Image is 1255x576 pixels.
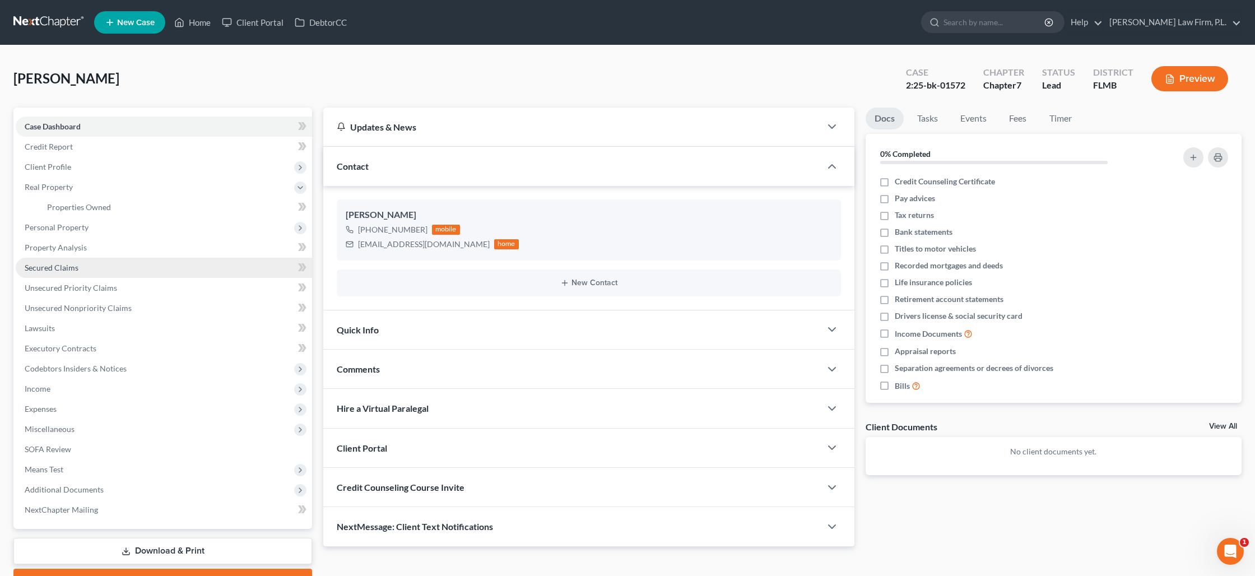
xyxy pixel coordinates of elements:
[25,404,57,414] span: Expenses
[25,424,75,434] span: Miscellaneous
[16,137,312,157] a: Credit Report
[908,108,947,129] a: Tasks
[494,239,519,249] div: home
[1042,66,1075,79] div: Status
[866,108,904,129] a: Docs
[943,12,1046,32] input: Search by name...
[25,343,96,353] span: Executory Contracts
[337,521,493,532] span: NextMessage: Client Text Notifications
[895,328,962,340] span: Income Documents
[983,66,1024,79] div: Chapter
[895,226,952,238] span: Bank statements
[906,79,965,92] div: 2:25-bk-01572
[337,161,369,171] span: Contact
[25,505,98,514] span: NextChapter Mailing
[337,364,380,374] span: Comments
[25,142,73,151] span: Credit Report
[13,538,312,564] a: Download & Print
[895,380,910,392] span: Bills
[25,384,50,393] span: Income
[169,12,216,32] a: Home
[1040,108,1081,129] a: Timer
[1093,66,1133,79] div: District
[895,363,1053,374] span: Separation agreements or decrees of divorces
[16,338,312,359] a: Executory Contracts
[16,318,312,338] a: Lawsuits
[216,12,289,32] a: Client Portal
[951,108,996,129] a: Events
[13,70,119,86] span: [PERSON_NAME]
[25,364,127,373] span: Codebtors Insiders & Notices
[875,446,1233,457] p: No client documents yet.
[983,79,1024,92] div: Chapter
[25,263,78,272] span: Secured Claims
[1240,538,1249,547] span: 1
[25,182,73,192] span: Real Property
[1151,66,1228,91] button: Preview
[346,278,832,287] button: New Contact
[432,225,460,235] div: mobile
[906,66,965,79] div: Case
[895,277,972,288] span: Life insurance policies
[16,500,312,520] a: NextChapter Mailing
[25,222,89,232] span: Personal Property
[16,278,312,298] a: Unsecured Priority Claims
[337,121,807,133] div: Updates & News
[337,324,379,335] span: Quick Info
[38,197,312,217] a: Properties Owned
[1209,422,1237,430] a: View All
[25,122,81,131] span: Case Dashboard
[1042,79,1075,92] div: Lead
[895,176,995,187] span: Credit Counseling Certificate
[16,298,312,318] a: Unsecured Nonpriority Claims
[25,444,71,454] span: SOFA Review
[337,482,464,493] span: Credit Counseling Course Invite
[25,283,117,292] span: Unsecured Priority Claims
[337,403,429,414] span: Hire a Virtual Paralegal
[866,421,937,433] div: Client Documents
[25,323,55,333] span: Lawsuits
[895,260,1003,271] span: Recorded mortgages and deeds
[1093,79,1133,92] div: FLMB
[346,208,832,222] div: [PERSON_NAME]
[1217,538,1244,565] iframe: Intercom live chat
[1065,12,1103,32] a: Help
[895,210,934,221] span: Tax returns
[1000,108,1036,129] a: Fees
[117,18,155,27] span: New Case
[25,243,87,252] span: Property Analysis
[880,149,931,159] strong: 0% Completed
[895,193,935,204] span: Pay advices
[47,202,111,212] span: Properties Owned
[25,162,71,171] span: Client Profile
[16,258,312,278] a: Secured Claims
[337,443,387,453] span: Client Portal
[895,243,976,254] span: Titles to motor vehicles
[289,12,352,32] a: DebtorCC
[358,239,490,250] div: [EMAIL_ADDRESS][DOMAIN_NAME]
[16,238,312,258] a: Property Analysis
[25,485,104,494] span: Additional Documents
[1104,12,1241,32] a: [PERSON_NAME] Law Firm, P.L.
[25,303,132,313] span: Unsecured Nonpriority Claims
[16,439,312,459] a: SOFA Review
[358,224,427,235] div: [PHONE_NUMBER]
[16,117,312,137] a: Case Dashboard
[1016,80,1021,90] span: 7
[25,464,63,474] span: Means Test
[895,294,1003,305] span: Retirement account statements
[895,310,1022,322] span: Drivers license & social security card
[895,346,956,357] span: Appraisal reports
